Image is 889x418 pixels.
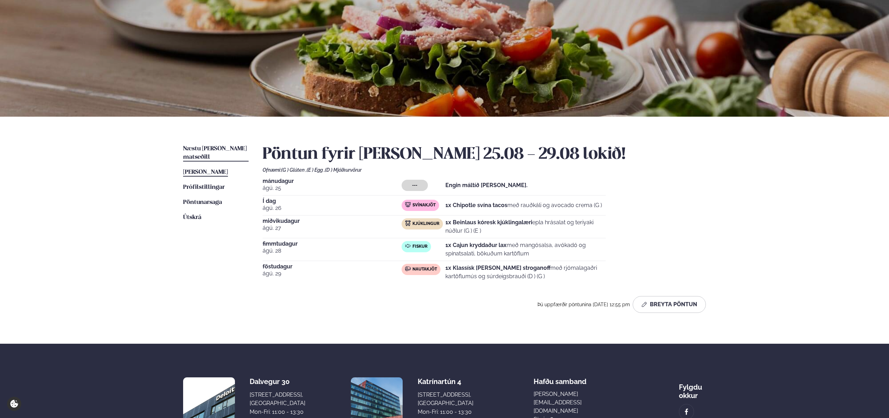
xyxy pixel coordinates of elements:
img: fish.svg [405,243,411,249]
span: --- [412,183,417,188]
a: [PERSON_NAME] [183,168,228,177]
span: (G ) Glúten , [281,167,307,173]
span: ágú. 29 [263,269,402,278]
p: með mangósalsa, avókadó og spínatsalati, bökuðum kartöflum [445,241,606,258]
div: Mon-Fri: 11:00 - 13:30 [250,408,305,416]
span: (D ) Mjólkurvörur [325,167,362,173]
button: Breyta Pöntun [633,296,706,313]
a: Pöntunarsaga [183,198,222,207]
div: [STREET_ADDRESS], [GEOGRAPHIC_DATA] [418,391,473,407]
p: með rauðkáli og avocado crema (G ) [445,201,602,210]
span: Fiskur [412,244,428,249]
span: ágú. 28 [263,247,402,255]
span: Svínakjöt [412,203,436,208]
span: Pöntunarsaga [183,199,222,205]
span: Hafðu samband [534,372,586,386]
p: epla hrásalat og teriyaki núðlur (G ) (E ) [445,218,606,235]
div: Dalvegur 30 [250,377,305,386]
strong: 1x Klassísk [PERSON_NAME] stroganoff [445,265,550,271]
span: Þú uppfærðir pöntunina [DATE] 12:55 pm [537,302,630,307]
a: Útskrá [183,213,201,222]
div: Fylgdu okkur [679,377,706,400]
span: fimmtudagur [263,241,402,247]
span: föstudagur [263,264,402,269]
strong: 1x Chipotle svína tacos [445,202,507,208]
div: Mon-Fri: 11:00 - 13:30 [418,408,473,416]
a: Cookie settings [7,397,21,411]
span: Útskrá [183,214,201,220]
img: image alt [683,408,690,416]
span: (E ) Egg , [307,167,325,173]
img: chicken.svg [405,220,411,226]
strong: Engin máltíð [PERSON_NAME]. [445,182,528,189]
span: [PERSON_NAME] [183,169,228,175]
div: Katrínartún 4 [418,377,473,386]
span: Prófílstillingar [183,184,225,190]
span: miðvikudagur [263,218,402,224]
img: beef.svg [405,266,411,272]
span: Nautakjöt [412,267,437,272]
span: Kjúklingur [412,221,439,227]
a: Næstu [PERSON_NAME] matseðill [183,145,249,162]
span: Í dag [263,198,402,204]
span: ágú. 26 [263,204,402,212]
p: með rjómalagaðri kartöflumús og súrdeigsbrauði (D ) (G ) [445,264,606,281]
span: ágú. 25 [263,184,402,192]
strong: 1x Beinlaus kóresk kjúklingalæri [445,219,532,226]
strong: 1x Cajun kryddaður lax [445,242,507,248]
img: pork.svg [405,202,411,207]
a: Prófílstillingar [183,183,225,192]
span: mánudagur [263,178,402,184]
div: [STREET_ADDRESS], [GEOGRAPHIC_DATA] [250,391,305,407]
h2: Pöntun fyrir [PERSON_NAME] 25.08 - 29.08 lokið! [263,145,706,164]
div: Ofnæmi: [263,167,706,173]
a: [PERSON_NAME][EMAIL_ADDRESS][DOMAIN_NAME] [534,390,618,415]
span: Næstu [PERSON_NAME] matseðill [183,146,247,160]
span: ágú. 27 [263,224,402,232]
